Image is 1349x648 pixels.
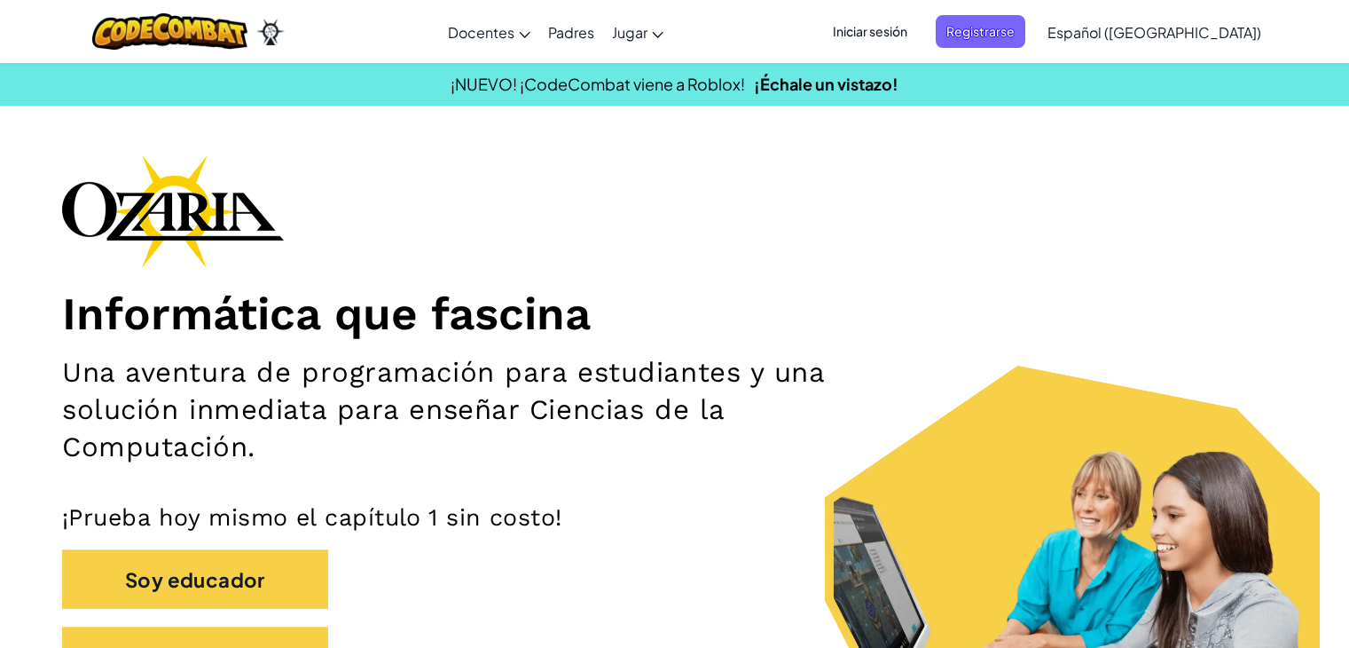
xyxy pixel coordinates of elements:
[539,8,603,56] a: Padres
[256,19,285,45] img: Ozaria
[62,287,591,340] font: Informática que fascina
[1047,23,1261,42] font: Español ([GEOGRAPHIC_DATA])
[62,503,562,531] font: ¡Prueba hoy mismo el capítulo 1 sin costo!
[1039,8,1270,56] a: Español ([GEOGRAPHIC_DATA])
[62,356,825,464] font: Una aventura de programación para estudiantes y una solución inmediata para enseñar Ciencias de l...
[946,23,1015,39] font: Registrarse
[754,74,898,94] a: ¡Échale un vistazo!
[612,23,647,42] font: Jugar
[439,8,539,56] a: Docentes
[936,15,1025,48] button: Registrarse
[448,23,514,42] font: Docentes
[92,13,247,50] img: Logotipo de CodeCombat
[125,568,265,593] font: Soy educador
[62,549,328,609] button: Soy educador
[451,74,745,94] font: ¡NUEVO! ¡CodeCombat viene a Roblox!
[548,23,594,42] font: Padres
[833,23,907,39] font: Iniciar sesión
[822,15,918,48] button: Iniciar sesión
[603,8,672,56] a: Jugar
[62,154,284,268] img: Logotipo de la marca Ozaria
